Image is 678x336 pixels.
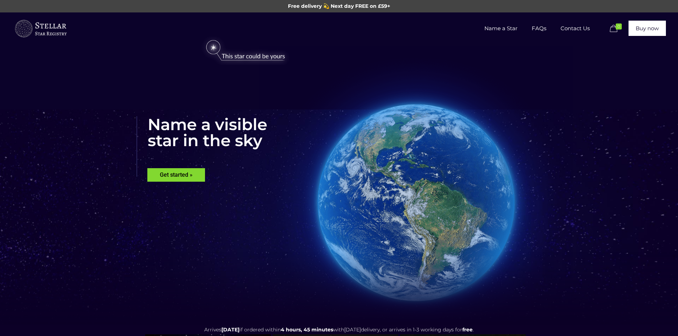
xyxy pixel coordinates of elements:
[14,12,67,44] a: Buy a Star
[525,18,553,39] span: FAQs
[147,168,205,182] rs-layer: Get started »
[281,326,333,333] span: 4 hours, 45 minutes
[221,326,240,333] span: [DATE]
[616,23,622,30] span: 0
[204,326,474,333] span: Arrives if ordered within with delivery, or arrives in 1-3 working days for .
[14,18,67,39] img: buyastar-logo-transparent
[608,25,625,33] a: 0
[553,18,597,39] span: Contact Us
[288,3,390,9] span: Free delivery 💫 Next day FREE on £59+
[477,12,525,44] a: Name a Star
[344,326,361,333] span: [DATE]
[553,12,597,44] a: Contact Us
[462,326,473,333] b: free
[629,21,666,36] a: Buy now
[197,37,294,65] img: star-could-be-yours.png
[477,18,525,39] span: Name a Star
[525,12,553,44] a: FAQs
[137,116,267,177] rs-layer: Name a visible star in the sky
